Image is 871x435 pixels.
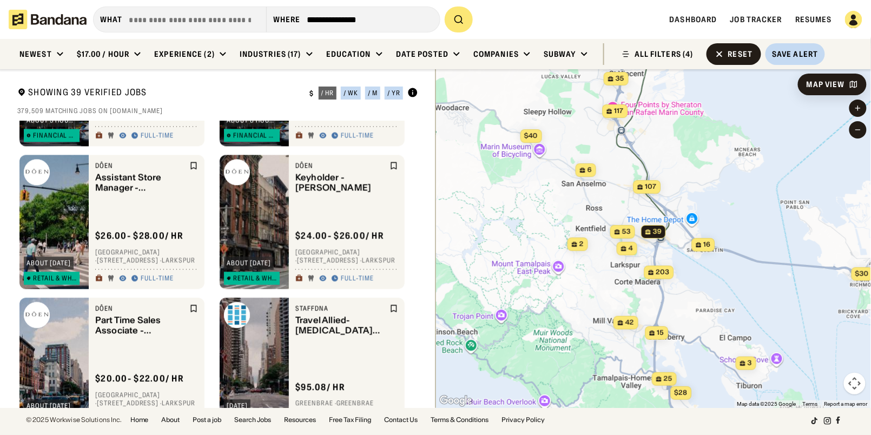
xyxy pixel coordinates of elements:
div: Education [326,49,371,59]
a: Dashboard [670,15,717,24]
span: 25 [664,374,672,384]
div: DÔEN [295,161,387,170]
div: Experience (2) [154,49,215,59]
a: Resources [285,417,316,423]
div: Retail & Wholesale [233,275,277,281]
div: about [DATE] [227,260,271,266]
div: DÔEN [95,304,187,313]
a: Post a job [193,417,222,423]
a: Privacy Policy [502,417,545,423]
div: Retail & Wholesale [33,275,77,281]
img: Bandana logotype [9,10,87,29]
div: Part Time Sales Associate - [GEOGRAPHIC_DATA] [95,315,187,335]
img: DÔEN logo [224,159,250,185]
div: Companies [473,49,519,59]
a: Terms (opens in new tab) [803,401,818,407]
div: / wk [344,90,358,96]
div: Travel Allied-[MEDICAL_DATA] Tech, [MEDICAL_DATA] Tech [295,315,387,335]
div: about [DATE] [27,260,71,266]
div: $ [310,89,314,98]
div: $ 24.00 - $26.00 / hr [295,230,384,241]
a: Search Jobs [235,417,272,423]
div: [DATE] [227,403,248,409]
span: 4 [629,244,633,253]
span: 3 [748,359,752,368]
span: $40 [524,131,538,140]
div: / yr [387,90,400,96]
span: Map data ©2025 Google [737,401,796,407]
button: Map camera controls [844,373,866,394]
div: Industries (17) [240,49,301,59]
div: Newest [19,49,52,59]
div: Map View [807,81,845,88]
div: Full-time [141,274,174,283]
div: StaffDNA [295,304,387,313]
div: $ 20.00 - $22.00 / hr [95,373,184,384]
div: Financial Services [233,132,277,139]
span: 15 [657,328,664,338]
a: Terms & Conditions [431,417,489,423]
div: [GEOGRAPHIC_DATA] · [STREET_ADDRESS] · Larkspur [295,248,398,265]
span: 42 [625,318,634,327]
div: Date Posted [396,49,448,59]
div: Keyholder - [PERSON_NAME] [295,172,387,193]
div: Save Alert [772,49,818,59]
div: Reset [728,50,753,58]
span: 35 [616,74,624,83]
div: 379,509 matching jobs on [DOMAIN_NAME] [17,107,418,115]
span: 203 [656,268,669,277]
a: Open this area in Google Maps (opens a new window) [438,394,474,408]
div: grid [17,121,418,409]
div: about [DATE] [27,403,71,409]
span: 16 [703,240,710,249]
a: About [162,417,180,423]
img: StaffDNA logo [224,302,250,328]
div: $17.00 / hour [77,49,130,59]
span: 53 [622,227,631,236]
a: Contact Us [385,417,418,423]
img: Google [438,394,474,408]
div: / hr [321,90,334,96]
div: [GEOGRAPHIC_DATA] · [STREET_ADDRESS] · Larkspur [95,248,198,265]
a: Job Tracker [730,15,782,24]
div: $ 26.00 - $28.00 / hr [95,230,183,241]
a: Free Tax Filing [329,417,372,423]
img: DÔEN logo [24,302,50,328]
div: ALL FILTERS (4) [635,50,694,58]
a: Home [130,417,149,423]
div: what [100,15,122,24]
div: Full-time [341,131,374,140]
div: Assistant Store Manager - [PERSON_NAME] [95,172,187,193]
span: $28 [674,388,687,397]
div: Full-time [141,131,174,140]
div: / m [368,90,378,96]
a: Report a map error [824,401,868,407]
div: [GEOGRAPHIC_DATA] · [STREET_ADDRESS] · Larkspur [95,391,198,407]
span: 117 [614,107,623,116]
div: DÔEN [95,161,187,170]
span: 6 [588,166,592,175]
span: $30 [855,269,869,278]
div: Greenbrae · Greenbrae [295,399,398,408]
div: Financial Services [33,132,77,139]
div: Showing 39 Verified Jobs [17,87,301,100]
span: 107 [645,182,656,192]
div: Subway [544,49,576,59]
span: 39 [653,227,662,236]
a: Resumes [795,15,832,24]
div: $ 95.08 / hr [295,381,345,393]
span: 2 [579,240,584,249]
div: Full-time [341,274,374,283]
div: © 2025 Workwise Solutions Inc. [26,417,122,423]
img: DÔEN logo [24,159,50,185]
div: Where [273,15,301,24]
